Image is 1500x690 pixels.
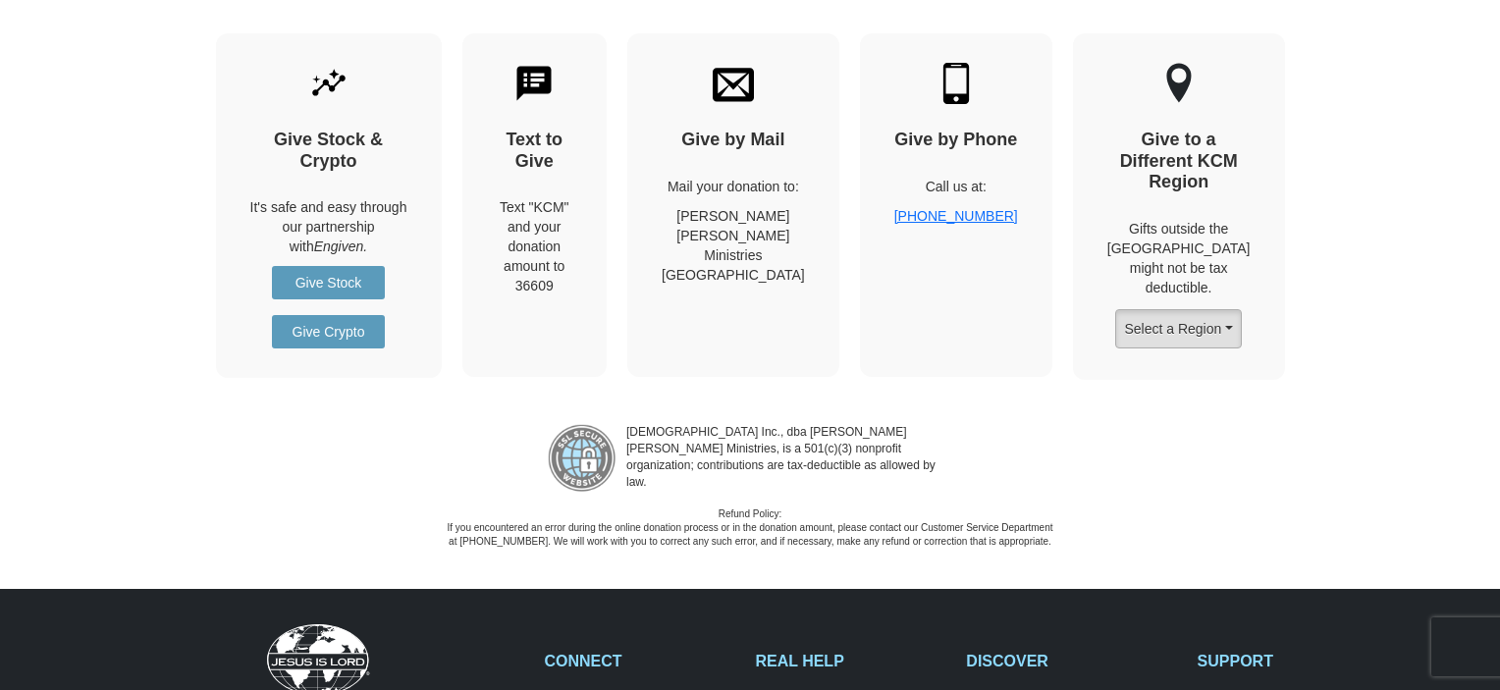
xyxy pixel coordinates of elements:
[548,424,616,493] img: refund-policy
[936,63,977,104] img: mobile.svg
[713,63,754,104] img: envelope.svg
[513,63,555,104] img: text-to-give.svg
[314,239,367,254] i: Engiven.
[1198,652,1388,670] h2: SUPPORT
[308,63,349,104] img: give-by-stock.svg
[250,130,407,172] h4: Give Stock & Crypto
[662,130,805,151] h4: Give by Mail
[497,197,573,295] div: Text "KCM" and your donation amount to 36609
[894,208,1018,224] a: [PHONE_NUMBER]
[446,507,1054,550] p: Refund Policy: If you encountered an error during the online donation process or in the donation ...
[1115,309,1241,348] button: Select a Region
[755,652,945,670] h2: REAL HELP
[894,130,1018,151] h4: Give by Phone
[894,177,1018,196] p: Call us at:
[272,266,385,299] a: Give Stock
[497,130,573,172] h4: Text to Give
[545,652,735,670] h2: CONNECT
[1107,130,1251,193] h4: Give to a Different KCM Region
[662,206,805,285] p: [PERSON_NAME] [PERSON_NAME] Ministries [GEOGRAPHIC_DATA]
[662,177,805,196] p: Mail your donation to:
[250,197,407,256] p: It's safe and easy through our partnership with
[272,315,385,348] a: Give Crypto
[1107,219,1251,297] p: Gifts outside the [GEOGRAPHIC_DATA] might not be tax deductible.
[1165,63,1193,104] img: other-region
[966,652,1176,670] h2: DISCOVER
[616,424,952,493] p: [DEMOGRAPHIC_DATA] Inc., dba [PERSON_NAME] [PERSON_NAME] Ministries, is a 501(c)(3) nonprofit org...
